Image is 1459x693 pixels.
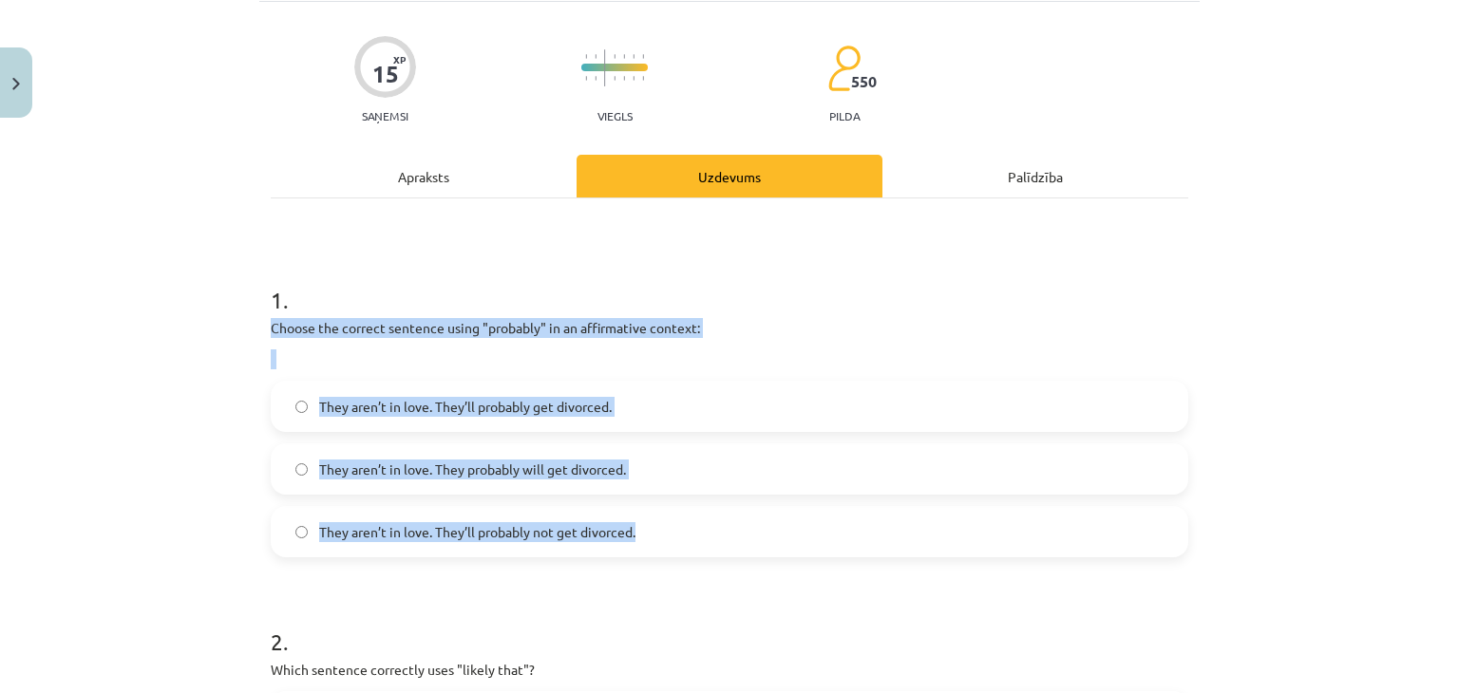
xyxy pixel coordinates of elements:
[319,397,612,417] span: They aren’t in love. They’ll probably get divorced.
[827,45,861,92] img: students-c634bb4e5e11cddfef0936a35e636f08e4e9abd3cc4e673bd6f9a4125e45ecb1.svg
[271,318,1188,338] p: Choose the correct sentence using "probably" in an affirmative context:
[319,459,626,479] span: They aren’t in love. They probably will get divorced.
[585,76,587,81] img: icon-short-line-57e1e144782c952c97e751825c79c345078a6d821885a25fce030b3d8c18986b.svg
[597,109,633,122] p: Viegls
[271,253,1188,312] h1: 1 .
[882,155,1188,197] div: Palīdzība
[642,54,644,59] img: icon-short-line-57e1e144782c952c97e751825c79c345078a6d821885a25fce030b3d8c18986b.svg
[354,109,416,122] p: Saņemsi
[295,463,308,476] input: They aren’t in love. They probably will get divorced.
[851,73,877,90] span: 550
[614,54,616,59] img: icon-short-line-57e1e144782c952c97e751825c79c345078a6d821885a25fce030b3d8c18986b.svg
[829,109,860,122] p: pilda
[614,76,616,81] img: icon-short-line-57e1e144782c952c97e751825c79c345078a6d821885a25fce030b3d8c18986b.svg
[393,54,406,65] span: XP
[595,76,597,81] img: icon-short-line-57e1e144782c952c97e751825c79c345078a6d821885a25fce030b3d8c18986b.svg
[271,660,1188,680] p: Which sentence correctly uses "likely that"?
[271,595,1188,654] h1: 2 .
[585,54,587,59] img: icon-short-line-57e1e144782c952c97e751825c79c345078a6d821885a25fce030b3d8c18986b.svg
[12,78,20,90] img: icon-close-lesson-0947bae3869378f0d4975bcd49f059093ad1ed9edebbc8119c70593378902aed.svg
[633,54,635,59] img: icon-short-line-57e1e144782c952c97e751825c79c345078a6d821885a25fce030b3d8c18986b.svg
[604,49,606,86] img: icon-long-line-d9ea69661e0d244f92f715978eff75569469978d946b2353a9bb055b3ed8787d.svg
[577,155,882,197] div: Uzdevums
[642,76,644,81] img: icon-short-line-57e1e144782c952c97e751825c79c345078a6d821885a25fce030b3d8c18986b.svg
[633,76,635,81] img: icon-short-line-57e1e144782c952c97e751825c79c345078a6d821885a25fce030b3d8c18986b.svg
[623,76,625,81] img: icon-short-line-57e1e144782c952c97e751825c79c345078a6d821885a25fce030b3d8c18986b.svg
[623,54,625,59] img: icon-short-line-57e1e144782c952c97e751825c79c345078a6d821885a25fce030b3d8c18986b.svg
[271,155,577,197] div: Apraksts
[319,522,635,542] span: They aren’t in love. They’ll probably not get divorced.
[295,526,308,538] input: They aren’t in love. They’ll probably not get divorced.
[595,54,597,59] img: icon-short-line-57e1e144782c952c97e751825c79c345078a6d821885a25fce030b3d8c18986b.svg
[372,61,399,87] div: 15
[295,401,308,413] input: They aren’t in love. They’ll probably get divorced.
